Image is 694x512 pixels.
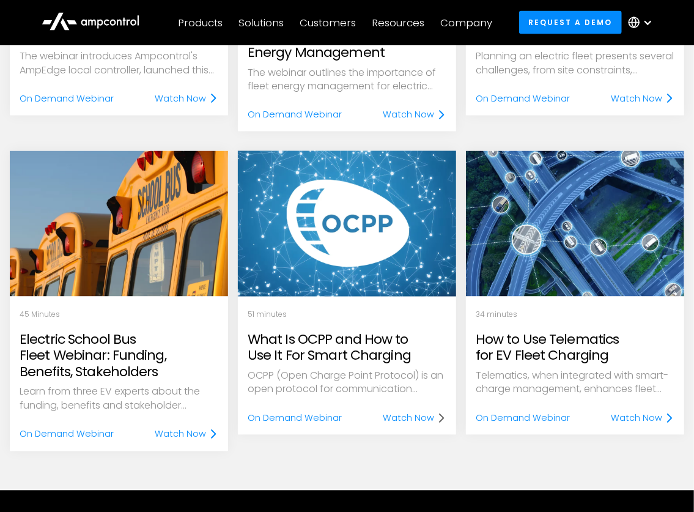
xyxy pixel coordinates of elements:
[441,16,493,29] div: Company
[383,108,446,122] a: Watch Now
[476,50,674,77] p: Planning an electric fleet presents several challenges, from site constraints, hardware options, ...
[20,310,218,320] p: 45 Minutes
[20,50,218,77] p: The webinar introduces Ampcontrol's AmpEdge local controller, launched this year, to address spec...
[248,369,446,397] p: OCPP (Open Charge Point Protocol) is an open protocol for communication between charging stations...
[248,13,446,61] h2: Optimizing Fleet Operations with EV Fleet Energy Management
[248,108,342,122] div: On Demand Webinar
[476,369,674,397] p: Telematics, when integrated with smart-charge management, enhances fleet efficiency, reduces cost...
[372,16,425,29] div: Resources
[611,92,674,105] a: Watch Now
[476,412,570,425] div: On Demand Webinar
[155,92,218,105] a: Watch Now
[476,92,570,105] div: On Demand Webinar
[383,412,434,425] div: Watch Now
[179,16,223,29] div: Products
[519,11,622,34] a: Request a demo
[300,16,356,29] div: Customers
[248,66,446,94] p: The webinar outlines the importance of fleet energy management for electric vehicle fleet operati...
[383,412,446,425] a: Watch Now
[20,92,114,105] div: On Demand Webinar
[155,428,206,441] div: Watch Now
[20,385,218,413] p: Learn from three EV experts about the funding, benefits and stakeholder involvement needed for yo...
[611,412,662,425] div: Watch Now
[155,92,206,105] div: Watch Now
[476,332,674,365] h2: How to Use Telematics for EV Fleet Charging
[248,412,342,425] div: On Demand Webinar
[466,151,684,297] img: telematics in ev charging explained for fleets with ev charging expert
[383,108,434,122] div: Watch Now
[248,310,446,320] p: 51 minutes
[10,151,228,297] img: Electric School Bus Fleet 101: Funding, Benefits and Stakeholder Involvement
[155,428,218,441] a: Watch Now
[611,92,662,105] div: Watch Now
[611,412,674,425] a: Watch Now
[476,310,674,320] p: 34 minutes
[20,428,114,441] div: On Demand Webinar
[248,332,446,365] h2: What Is OCPP and How to Use It For Smart Charging
[239,16,284,29] div: Solutions
[20,332,218,380] h2: Electric School Bus Fleet Webinar: Funding, Benefits, Stakeholders
[221,140,473,308] img: Webinar: What Is OCPP and How to Use It For Smart Charging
